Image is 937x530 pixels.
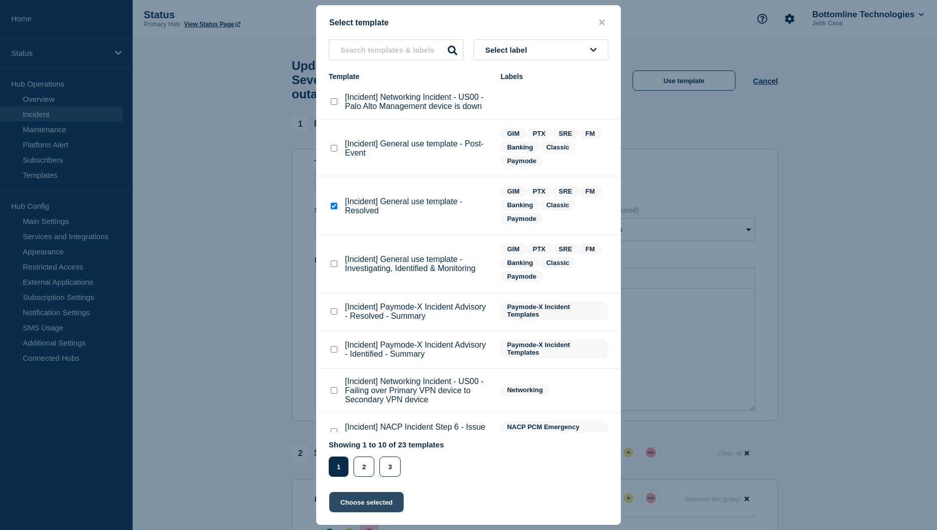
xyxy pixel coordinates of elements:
[579,243,602,255] span: FM
[329,492,404,512] button: Choose selected
[331,346,337,353] input: [Incident] Paymode-X Incident Advisory - Identified - Summary checkbox
[552,243,579,255] span: SRE
[526,185,552,197] span: PTX
[579,128,602,139] span: FM
[345,93,490,111] p: [Incident] Networking Incident - US00 - Palo Alto Management device is down
[500,72,608,81] div: Labels
[329,440,444,449] p: Showing 1 to 10 of 23 templates
[552,185,579,197] span: SRE
[331,260,337,267] input: [Incident] General use template - Investigating, Identified & Monitoring checkbox
[331,203,337,209] input: [Incident] General use template - Resolved checkbox
[526,243,552,255] span: PTX
[500,339,608,358] span: Paymode-X Incident Templates
[331,145,337,152] input: [Incident] General use template - Post-Event checkbox
[500,128,526,139] span: GIM
[539,257,576,269] span: Classic
[345,377,490,404] p: [Incident] Networking Incident - US00 - Failing over Primary VPN device to Secondary VPN device
[331,428,337,435] input: [Incident] NACP Incident Step 6 - Issue Resolved & Closed checkbox
[329,40,463,60] input: Search templates & labels
[500,257,539,269] span: Banking
[345,340,490,359] p: [Incident] Paymode-X Incident Advisory - Identified - Summary
[552,128,579,139] span: SRE
[500,185,526,197] span: GIM
[379,457,400,477] button: 3
[474,40,608,60] button: Select label
[331,387,337,394] input: [Incident] Networking Incident - US00 - Failing over Primary VPN device to Secondary VPN device c...
[539,199,576,211] span: Classic
[354,457,374,477] button: 2
[500,271,543,282] span: Paymode
[317,18,620,27] div: Select template
[345,302,490,321] p: [Incident] Paymode-X Incident Advisory - Resolved - Summary
[500,384,550,396] span: Networking
[329,457,348,477] button: 1
[331,308,337,315] input: [Incident] Paymode-X Incident Advisory - Resolved - Summary checkbox
[596,18,608,27] button: close button
[500,155,543,167] span: Paymode
[329,72,490,81] div: Template
[579,185,602,197] span: FM
[526,128,552,139] span: PTX
[345,197,490,215] p: [Incident] General use template - Resolved
[500,141,539,153] span: Banking
[500,243,526,255] span: GIM
[485,46,531,54] span: Select label
[500,301,608,320] span: Paymode-X Incident Templates
[539,141,576,153] span: Classic
[345,139,490,158] p: [Incident] General use template - Post-Event
[500,421,608,440] span: NACP PCM Emergency Notification
[500,213,543,224] span: Paymode
[345,255,490,273] p: [Incident] General use template - Investigating, Identified & Monitoring
[331,98,337,105] input: [Incident] Networking Incident - US00 - Palo Alto Management device is down checkbox
[345,423,490,441] p: [Incident] NACP Incident Step 6 - Issue Resolved & Closed
[500,199,539,211] span: Banking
